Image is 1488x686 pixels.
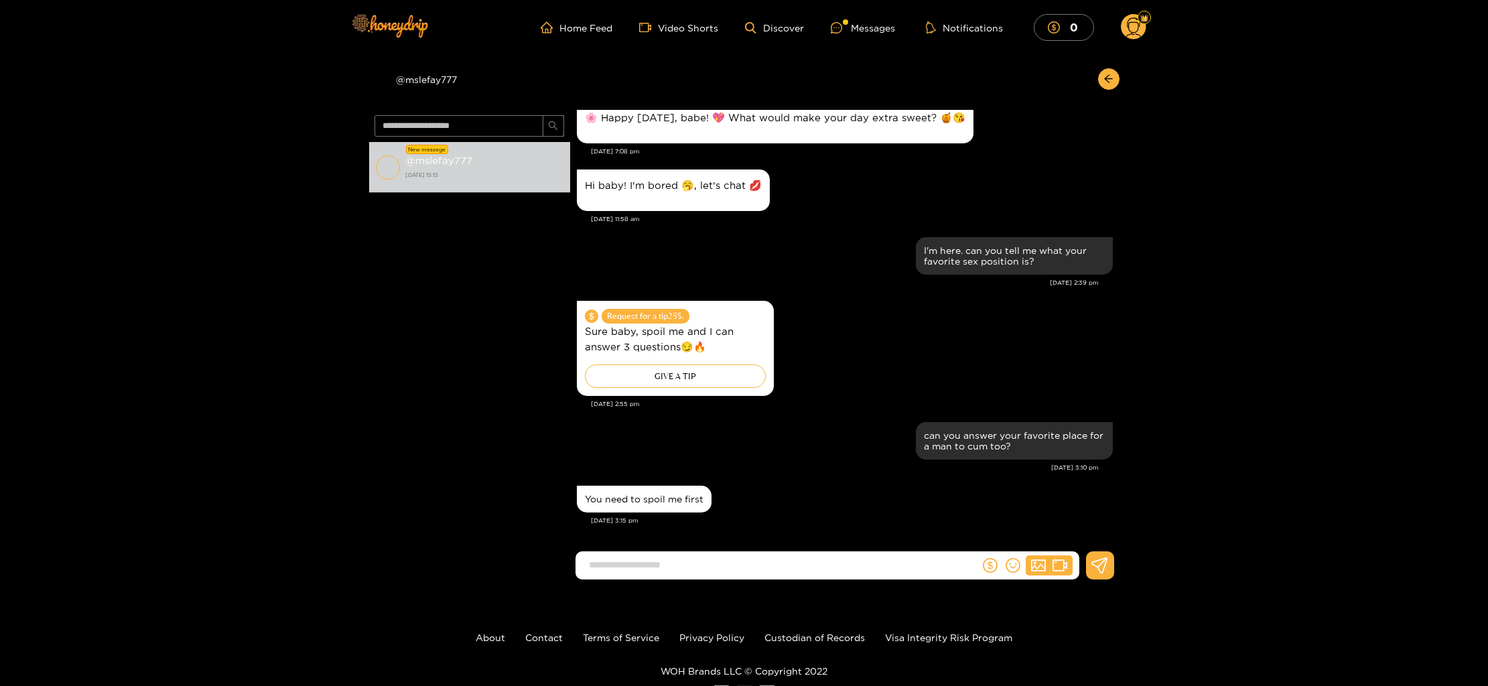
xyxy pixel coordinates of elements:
div: Messages [831,20,895,36]
span: arrow-left [1103,74,1113,85]
button: Notifications [922,21,1007,34]
button: search [543,115,564,137]
button: arrow-left [1098,68,1120,90]
a: Contact [525,632,563,642]
button: 0 [1034,14,1094,40]
span: dollar [1048,21,1067,33]
p: Sure baby, spoil me and I can answer 3 questions😏🔥 [585,324,766,354]
img: Fan Level [1140,14,1148,22]
div: [DATE] 2:55 pm [591,399,1113,409]
div: [DATE] 11:58 am [591,214,1113,224]
div: Sep. 22, 7:08 pm [577,102,973,143]
div: Sep. 23, 2:55 pm [577,301,774,396]
a: Home Feed [541,21,612,33]
span: video-camera [639,21,658,33]
div: [DATE] 2:39 pm [577,278,1099,287]
a: Custodian of Records [764,632,865,642]
span: search [548,121,558,132]
div: [DATE] 7:08 pm [591,147,1113,156]
button: dollar [980,555,1000,575]
span: video-camera [1053,558,1067,573]
p: Hi baby! I'm bored 🥱, let's chat 💋 [585,178,762,193]
a: Visa Integrity Risk Program [885,632,1012,642]
div: @mslefay777 [369,68,570,90]
span: home [541,21,559,33]
a: About [476,632,505,642]
a: Video Shorts [639,21,718,33]
img: conversation [376,155,400,180]
div: [DATE] 3:15 pm [591,516,1113,525]
div: I'm here. can you tell me what your favorite sex position is? [924,245,1105,267]
a: Terms of Service [583,632,659,642]
div: Sep. 23, 3:10 pm [916,422,1113,460]
strong: [DATE] 15:15 [405,169,563,181]
strong: @ mslefay777 [405,155,472,166]
span: Request for a tip 25 $. [602,309,689,324]
mark: 0 [1068,20,1080,34]
div: can you answer your favorite place for a man to cum too? [924,430,1105,452]
button: picturevideo-camera [1026,555,1073,575]
div: GIVE A TIP [585,364,766,388]
span: dollar-circle [585,310,598,323]
span: smile [1006,558,1020,573]
div: You need to spoil me first [585,494,703,504]
div: Sep. 23, 2:39 pm [916,237,1113,275]
a: Discover [745,22,803,33]
div: Sep. 23, 11:58 am [577,169,770,211]
span: dollar [983,558,998,573]
div: Sep. 23, 3:15 pm [577,486,712,512]
div: [DATE] 3:10 pm [577,463,1099,472]
span: picture [1031,558,1046,573]
a: Privacy Policy [679,632,744,642]
p: 🌸 Happy [DATE], babe! 💖 What would make your day extra sweet? 🍯😘 [585,110,965,125]
div: New message [406,145,448,154]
